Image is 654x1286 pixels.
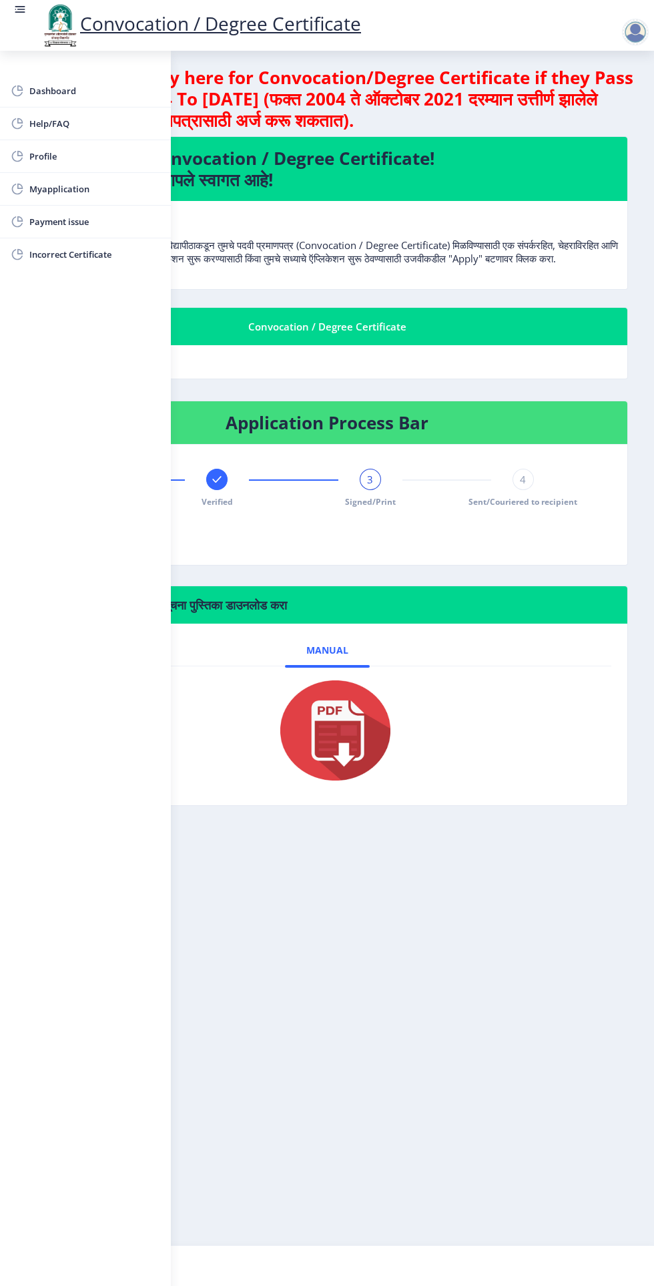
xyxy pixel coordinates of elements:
[40,11,361,36] a: Convocation / Degree Certificate
[29,214,160,230] span: Payment issue
[29,83,160,99] span: Dashboard
[306,645,348,656] span: Manual
[43,318,611,335] div: Convocation / Degree Certificate
[520,473,526,486] span: 4
[468,496,577,507] span: Sent/Couriered to recipient
[29,246,160,262] span: Incorrect Certificate
[43,148,611,190] h4: Welcome to Convocation / Degree Certificate! पदवी प्रमाणपत्रात आपले स्वागत आहे!
[202,496,233,507] span: Verified
[43,412,611,433] h4: Application Process Bar
[29,116,160,132] span: Help/FAQ
[43,597,611,613] h6: मदत पाहिजे? कृपया खालील सूचना पुस्तिका डाउनलोड करा
[29,148,160,164] span: Profile
[29,181,160,197] span: Myapplication
[33,212,621,265] p: पुण्यश्लोक अहिल्यादेवी होळकर सोलापूर विद्यापीठाकडून तुमचे पदवी प्रमाणपत्र (Convocation / Degree C...
[345,496,396,507] span: Signed/Print
[367,473,373,486] span: 3
[260,677,394,784] img: pdf.png
[285,634,370,666] a: Manual
[16,67,638,131] h4: Students can apply here for Convocation/Degree Certificate if they Pass Out between 2004 To [DATE...
[40,3,80,48] img: logo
